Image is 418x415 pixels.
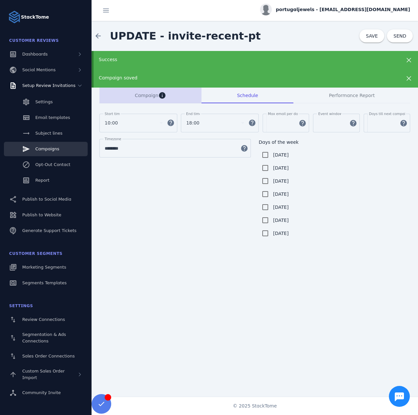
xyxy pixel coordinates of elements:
span: 10:00 [105,119,118,127]
span: Community Invite [22,390,61,395]
mat-label: Start time [105,112,122,116]
span: SEND [393,34,406,38]
input: TimeZone [105,144,236,152]
a: Settings [4,95,88,109]
span: Campaigns [35,146,59,151]
span: UPDATE - invite-recent-pt [110,30,261,42]
label: [DATE] [272,177,288,185]
span: Custom Sales Order Import [22,369,65,380]
label: [DATE] [272,190,288,198]
span: Subject lines [35,131,62,136]
mat-label: Timezone [105,137,121,141]
span: Schedule [237,93,258,98]
span: Customer Segments [9,251,62,256]
mat-icon: info [158,91,166,99]
span: Segmentation & Ads Connections [22,332,66,343]
span: Email templates [35,115,70,120]
span: Marketing Segments [22,265,66,270]
mat-label: Days of the week [259,140,299,145]
label: [DATE] [272,203,288,211]
a: Campaigns [4,142,88,156]
span: Report [35,178,49,183]
a: Segmentation & Ads Connections [4,328,88,348]
span: Sales Order Connections [22,354,75,358]
label: [DATE] [272,229,288,237]
label: [DATE] [272,164,288,172]
span: Segments Templates [22,280,67,285]
span: Customer Reviews [9,38,59,43]
a: Sales Order Connections [4,349,88,363]
a: Email templates [4,110,88,125]
a: Segments Templates [4,276,88,290]
button: SAVE [359,29,384,42]
span: Settings [9,304,33,308]
strong: StackTome [21,14,49,21]
span: Opt-Out Contact [35,162,70,167]
button: portugaljewels - [EMAIL_ADDRESS][DOMAIN_NAME] [260,4,410,15]
span: Campaign [135,93,158,98]
a: Publish to Website [4,208,88,222]
img: Logo image [8,10,21,24]
mat-label: Max email per day [268,112,300,116]
span: Dashboards [22,52,48,57]
label: [DATE] [272,216,288,224]
img: profile.jpg [260,4,272,15]
span: Performance Report [329,93,375,98]
span: Settings [35,99,53,104]
span: Publish to Website [22,212,61,217]
label: [DATE] [272,151,288,159]
a: Report [4,173,88,188]
a: Marketing Segments [4,260,88,274]
div: Success [99,56,381,63]
span: Social Mentions [22,67,56,72]
button: SEND [387,29,413,42]
span: © 2025 StackTome [233,403,277,409]
div: Campaign saved [99,75,381,81]
mat-label: Event window [318,112,342,116]
span: portugaljewels - [EMAIL_ADDRESS][DOMAIN_NAME] [276,6,410,13]
a: Opt-Out Contact [4,158,88,172]
a: Generate Support Tickets [4,224,88,238]
a: Review Connections [4,312,88,327]
span: SAVE [366,33,378,39]
span: 18:00 [186,119,199,127]
span: Publish to Social Media [22,197,71,202]
span: Generate Support Tickets [22,228,77,233]
a: Publish to Social Media [4,192,88,207]
span: Setup Review Invitations [22,83,76,88]
a: Community Invite [4,386,88,400]
span: Review Connections [22,317,65,322]
a: Subject lines [4,126,88,141]
mat-label: End time [186,112,201,116]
